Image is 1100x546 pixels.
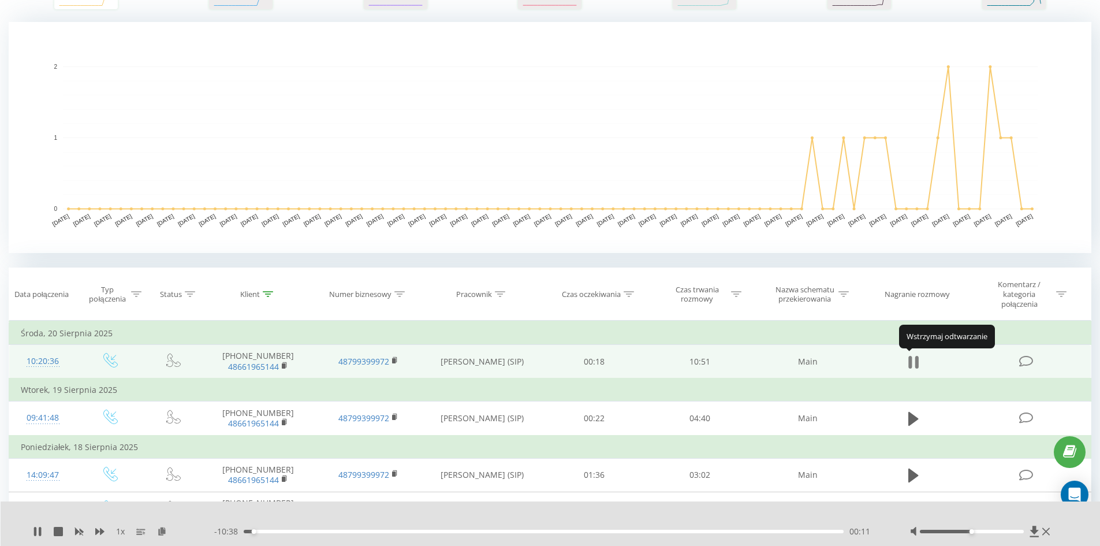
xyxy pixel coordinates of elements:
div: Data połączenia [14,289,69,299]
span: 00:11 [849,526,870,537]
text: [DATE] [156,213,175,227]
text: [DATE] [240,213,259,227]
a: 48661965144 [228,474,279,485]
a: 48799399972 [338,356,389,367]
td: 01:49 [542,492,647,526]
text: [DATE] [260,213,279,227]
text: [DATE] [721,213,740,227]
td: 03:02 [647,458,753,492]
td: Main [752,492,862,526]
text: [DATE] [700,213,719,227]
text: [DATE] [366,213,385,227]
text: [DATE] [889,213,908,227]
text: [DATE] [114,213,133,227]
text: [DATE] [637,213,657,227]
td: 03:56 [647,492,753,526]
text: [DATE] [554,213,573,227]
text: [DATE] [596,213,615,227]
td: 04:40 [647,402,753,436]
td: [PHONE_NUMBER] [203,345,313,379]
text: [DATE] [512,213,531,227]
td: Main [752,458,862,492]
text: [DATE] [763,213,782,227]
text: [DATE] [386,213,405,227]
a: 48661965144 [228,418,279,429]
text: [DATE] [575,213,594,227]
div: 14:09:47 [21,464,65,486]
td: [PERSON_NAME] (SIP) [423,345,542,379]
div: Status [160,289,182,299]
text: [DATE] [93,213,112,227]
div: Accessibility label [970,529,974,534]
text: 2 [54,64,57,70]
div: 09:41:48 [21,407,65,429]
span: 1 x [116,526,125,537]
td: Main [752,345,862,379]
text: [DATE] [135,213,154,227]
td: Wtorek, 19 Sierpnia 2025 [9,378,1091,402]
td: 01:36 [542,458,647,492]
td: [PHONE_NUMBER] [203,492,313,526]
text: [DATE] [973,213,992,227]
text: [DATE] [323,213,342,227]
a: 48661965144 [228,361,279,372]
text: [DATE] [952,213,971,227]
span: - 10:38 [214,526,244,537]
text: [DATE] [931,213,950,227]
text: [DATE] [743,213,762,227]
a: 48799399972 [338,469,389,480]
text: [DATE] [910,213,929,227]
div: Czas trwania rozmowy [666,285,728,304]
td: Środa, 20 Sierpnia 2025 [9,322,1091,345]
td: 00:18 [542,345,647,379]
text: [DATE] [177,213,196,227]
text: [DATE] [491,213,510,227]
td: Poniedziałek, 18 Sierpnia 2025 [9,436,1091,459]
text: [DATE] [219,213,238,227]
text: [DATE] [806,213,825,227]
td: [PHONE_NUMBER] [203,402,313,436]
td: [PHONE_NUMBER] [203,458,313,492]
div: Accessibility label [251,529,256,534]
text: [DATE] [303,213,322,227]
text: [DATE] [847,213,866,227]
div: Komentarz / kategoria połączenia [986,280,1053,309]
text: 0 [54,206,57,212]
div: Nazwa schematu przekierowania [774,285,836,304]
td: 00:22 [542,402,647,436]
text: [DATE] [1015,213,1034,227]
text: [DATE] [428,213,448,227]
td: Main [752,402,862,436]
a: 48799399972 [338,413,389,424]
svg: A chart. [9,22,1091,253]
text: [DATE] [407,213,426,227]
div: Open Intercom Messenger [1061,481,1088,508]
text: [DATE] [784,213,803,227]
div: Czas oczekiwania [562,289,621,299]
text: [DATE] [51,213,70,227]
td: [PERSON_NAME] (SIP) [423,458,542,492]
text: [DATE] [826,213,845,227]
div: Wstrzymaj odtwarzanie [899,325,995,348]
div: Numer biznesowy [329,289,391,299]
div: Pracownik [456,289,492,299]
text: [DATE] [533,213,552,227]
text: [DATE] [198,213,217,227]
text: [DATE] [868,213,887,227]
td: [PERSON_NAME] (SIP) [423,492,542,526]
text: [DATE] [282,213,301,227]
td: 10:51 [647,345,753,379]
div: 08:26:07 [21,497,65,520]
text: [DATE] [659,213,678,227]
text: [DATE] [680,213,699,227]
text: [DATE] [470,213,489,227]
text: [DATE] [72,213,91,227]
text: [DATE] [994,213,1013,227]
td: [PERSON_NAME] (SIP) [423,402,542,436]
text: 1 [54,135,57,141]
div: Klient [240,289,260,299]
div: Typ połączenia [87,285,128,304]
div: 10:20:36 [21,350,65,373]
text: [DATE] [617,213,636,227]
